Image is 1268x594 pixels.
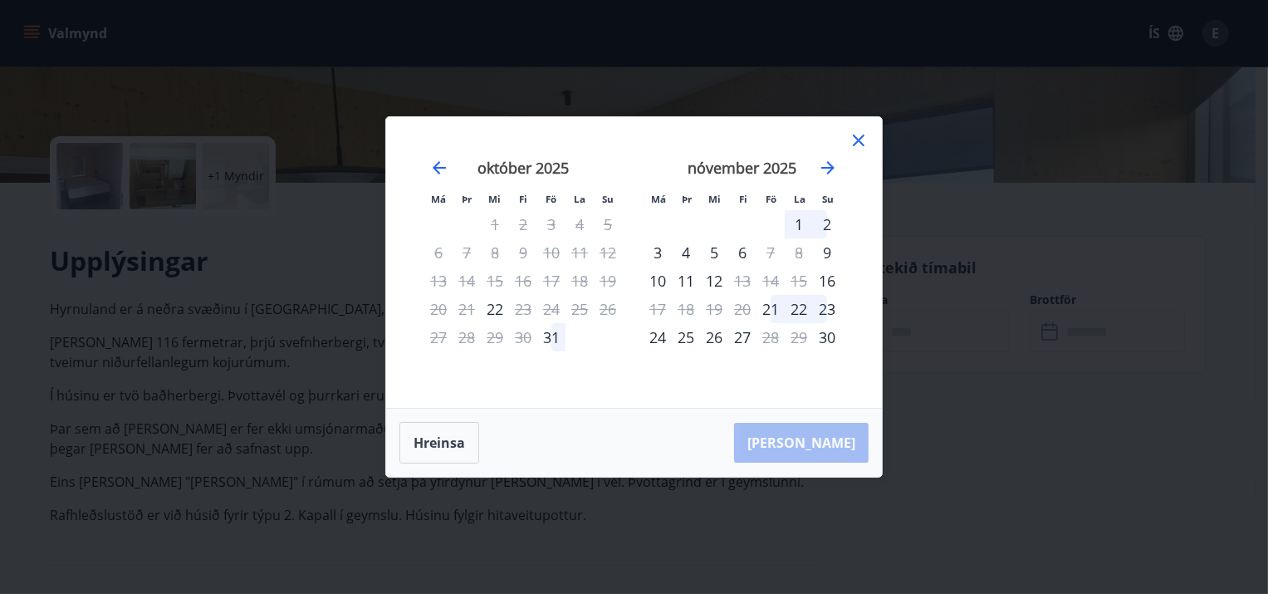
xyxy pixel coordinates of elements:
[728,295,756,323] td: Not available. fimmtudagur, 20. nóvember 2025
[682,193,692,205] small: Þr
[565,210,594,238] td: Not available. laugardagur, 4. október 2025
[688,158,797,178] strong: nóvember 2025
[672,267,700,295] td: Choose þriðjudagur, 11. nóvember 2025 as your check-in date. It’s available.
[453,295,481,323] td: Not available. þriðjudagur, 21. október 2025
[565,295,594,323] td: Not available. laugardagur, 25. október 2025
[537,323,565,351] div: Aðeins innritun í boði
[813,210,841,238] div: 2
[481,210,509,238] td: Not available. miðvikudagur, 1. október 2025
[822,193,834,205] small: Su
[574,193,585,205] small: La
[453,267,481,295] td: Not available. þriðjudagur, 14. október 2025
[785,210,813,238] div: 1
[700,295,728,323] td: Not available. miðvikudagur, 19. nóvember 2025
[481,295,509,323] div: Aðeins innritun í boði
[424,323,453,351] td: Not available. mánudagur, 27. október 2025
[672,295,700,323] td: Not available. þriðjudagur, 18. nóvember 2025
[431,193,446,205] small: Má
[672,323,700,351] td: Choose þriðjudagur, 25. nóvember 2025 as your check-in date. It’s available.
[537,267,565,295] td: Not available. föstudagur, 17. október 2025
[453,238,481,267] td: Not available. þriðjudagur, 7. október 2025
[700,267,728,295] td: Choose miðvikudagur, 12. nóvember 2025 as your check-in date. It’s available.
[594,238,622,267] td: Not available. sunnudagur, 12. október 2025
[700,267,728,295] div: 12
[785,295,813,323] div: 22
[509,210,537,238] td: Not available. fimmtudagur, 2. október 2025
[509,295,537,323] div: Aðeins útritun í boði
[481,323,509,351] td: Not available. miðvikudagur, 29. október 2025
[489,193,502,205] small: Mi
[785,295,813,323] td: Choose laugardagur, 22. nóvember 2025 as your check-in date. It’s available.
[813,323,841,351] td: Choose sunnudagur, 30. nóvember 2025 as your check-in date. It’s available.
[728,238,756,267] td: Choose fimmtudagur, 6. nóvember 2025 as your check-in date. It’s available.
[565,267,594,295] td: Not available. laugardagur, 18. október 2025
[700,238,728,267] div: 5
[424,238,453,267] td: Not available. mánudagur, 6. október 2025
[766,193,777,205] small: Fö
[672,323,700,351] div: 25
[728,267,756,295] div: Aðeins útritun í boði
[813,323,841,351] div: Aðeins innritun í boði
[509,238,537,267] td: Not available. fimmtudagur, 9. október 2025
[813,238,841,267] div: Aðeins innritun í boði
[546,193,557,205] small: Fö
[594,210,622,238] td: Not available. sunnudagur, 5. október 2025
[481,295,509,323] td: Choose miðvikudagur, 22. október 2025 as your check-in date. It’s available.
[813,295,841,323] td: Choose sunnudagur, 23. nóvember 2025 as your check-in date. It’s available.
[756,323,785,351] div: Aðeins útritun í boði
[756,295,785,323] div: Aðeins innritun í boði
[509,323,537,351] td: Not available. fimmtudagur, 30. október 2025
[537,210,565,238] td: Not available. föstudagur, 3. október 2025
[537,295,565,323] td: Not available. föstudagur, 24. október 2025
[756,267,785,295] td: Not available. föstudagur, 14. nóvember 2025
[537,238,565,267] td: Not available. föstudagur, 10. október 2025
[399,422,479,464] button: Hreinsa
[602,193,614,205] small: Su
[672,238,700,267] td: Choose þriðjudagur, 4. nóvember 2025 as your check-in date. It’s available.
[785,323,813,351] td: Not available. laugardagur, 29. nóvember 2025
[756,238,785,267] td: Not available. föstudagur, 7. nóvember 2025
[700,238,728,267] td: Choose miðvikudagur, 5. nóvember 2025 as your check-in date. It’s available.
[644,238,672,267] td: Choose mánudagur, 3. nóvember 2025 as your check-in date. It’s available.
[672,267,700,295] div: 11
[728,238,756,267] div: 6
[756,323,785,351] td: Not available. föstudagur, 28. nóvember 2025
[644,323,672,351] td: Choose mánudagur, 24. nóvember 2025 as your check-in date. It’s available.
[794,193,805,205] small: La
[565,238,594,267] td: Not available. laugardagur, 11. október 2025
[813,238,841,267] td: Choose sunnudagur, 9. nóvember 2025 as your check-in date. It’s available.
[813,267,841,295] td: Choose sunnudagur, 16. nóvember 2025 as your check-in date. It’s available.
[651,193,666,205] small: Má
[477,158,569,178] strong: október 2025
[644,267,672,295] div: 10
[519,193,527,205] small: Fi
[709,193,722,205] small: Mi
[785,238,813,267] td: Not available. laugardagur, 8. nóvember 2025
[813,267,841,295] div: Aðeins innritun í boði
[594,267,622,295] td: Not available. sunnudagur, 19. október 2025
[509,295,537,323] td: Not available. fimmtudagur, 23. október 2025
[594,295,622,323] td: Not available. sunnudagur, 26. október 2025
[644,295,672,323] td: Not available. mánudagur, 17. nóvember 2025
[481,267,509,295] td: Not available. miðvikudagur, 15. október 2025
[537,323,565,351] td: Choose föstudagur, 31. október 2025 as your check-in date. It’s available.
[785,210,813,238] td: Choose laugardagur, 1. nóvember 2025 as your check-in date. It’s available.
[818,158,838,178] div: Move forward to switch to the next month.
[728,323,756,351] div: 27
[700,323,728,351] div: 26
[453,323,481,351] td: Not available. þriðjudagur, 28. október 2025
[739,193,747,205] small: Fi
[700,323,728,351] td: Choose miðvikudagur, 26. nóvember 2025 as your check-in date. It’s available.
[813,210,841,238] td: Choose sunnudagur, 2. nóvember 2025 as your check-in date. It’s available.
[481,238,509,267] td: Not available. miðvikudagur, 8. október 2025
[429,158,449,178] div: Move backward to switch to the previous month.
[644,267,672,295] td: Choose mánudagur, 10. nóvember 2025 as your check-in date. It’s available.
[756,295,785,323] td: Choose föstudagur, 21. nóvember 2025 as your check-in date. It’s available.
[424,295,453,323] td: Not available. mánudagur, 20. október 2025
[756,238,785,267] div: Aðeins útritun í boði
[644,238,672,267] div: 3
[644,295,672,323] div: Aðeins útritun í boði
[462,193,472,205] small: Þr
[644,323,672,351] div: 24
[406,137,862,388] div: Calendar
